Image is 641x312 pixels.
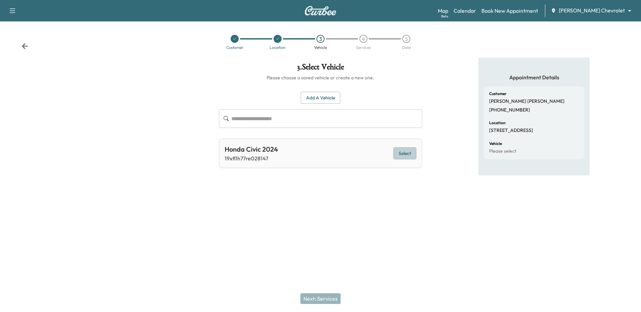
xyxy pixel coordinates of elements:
[359,35,367,43] div: 4
[226,46,243,50] div: Customer
[489,92,507,96] h6: Customer
[402,35,410,43] div: 5
[225,144,278,154] div: Honda Civic 2024
[316,35,325,43] div: 3
[441,14,448,19] div: Beta
[489,142,502,146] h6: Vehicle
[21,43,28,50] div: Back
[481,7,538,15] a: Book New Appointment
[484,74,584,81] h5: Appointment Details
[219,63,422,74] h1: 3 . Select Vehicle
[489,148,516,154] p: Please select
[402,46,411,50] div: Date
[314,46,327,50] div: Vehicle
[270,46,286,50] div: Location
[393,147,416,160] button: Select
[489,98,565,104] p: [PERSON_NAME] [PERSON_NAME]
[489,121,506,125] h6: Location
[489,107,530,113] p: [PHONE_NUMBER]
[225,154,278,162] p: 19xfl1h77re028147
[559,7,625,14] span: [PERSON_NAME] Chevrolet
[489,128,533,134] p: [STREET_ADDRESS]
[304,6,337,15] img: Curbee Logo
[454,7,476,15] a: Calendar
[438,7,448,15] a: MapBeta
[301,92,340,104] button: Add a Vehicle
[356,46,371,50] div: Services
[219,74,422,81] h6: Please choose a saved vehicle or create a new one.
